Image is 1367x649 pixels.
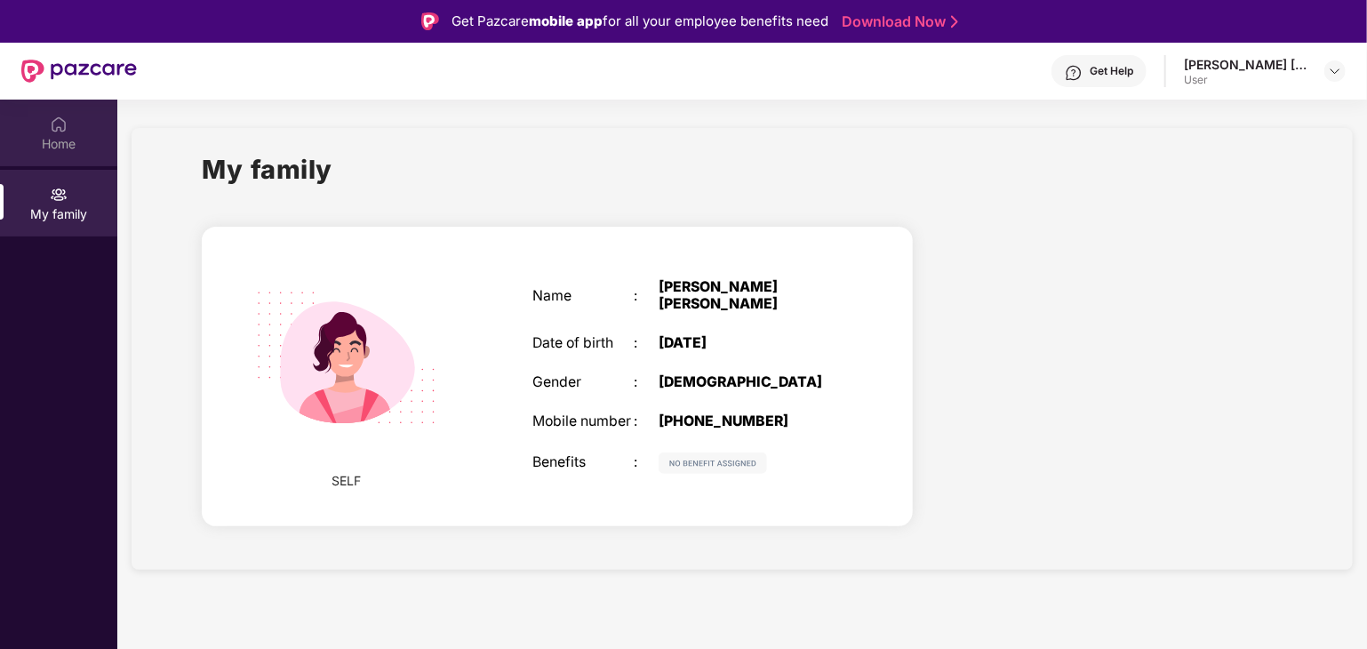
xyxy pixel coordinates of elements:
[659,335,835,352] div: [DATE]
[951,12,958,31] img: Stroke
[421,12,439,30] img: Logo
[634,335,659,352] div: :
[842,12,953,31] a: Download Now
[202,149,332,189] h1: My family
[634,288,659,305] div: :
[659,374,835,391] div: [DEMOGRAPHIC_DATA]
[533,335,634,352] div: Date of birth
[659,279,835,313] div: [PERSON_NAME] [PERSON_NAME]
[659,413,835,430] div: [PHONE_NUMBER]
[50,116,68,133] img: svg+xml;base64,PHN2ZyBpZD0iSG9tZSIgeG1sbnM9Imh0dHA6Ly93d3cudzMub3JnLzIwMDAvc3ZnIiB3aWR0aD0iMjAiIG...
[529,12,603,29] strong: mobile app
[1328,64,1342,78] img: svg+xml;base64,PHN2ZyBpZD0iRHJvcGRvd24tMzJ4MzIiIHhtbG5zPSJodHRwOi8vd3d3LnczLm9yZy8yMDAwL3N2ZyIgd2...
[634,413,659,430] div: :
[21,60,137,83] img: New Pazcare Logo
[233,244,459,470] img: svg+xml;base64,PHN2ZyB4bWxucz0iaHR0cDovL3d3dy53My5vcmcvMjAwMC9zdmciIHdpZHRoPSIyMjQiIGhlaWdodD0iMT...
[1184,73,1308,87] div: User
[452,11,828,32] div: Get Pazcare for all your employee benefits need
[50,186,68,204] img: svg+xml;base64,PHN2ZyB3aWR0aD0iMjAiIGhlaWdodD0iMjAiIHZpZXdCb3g9IjAgMCAyMCAyMCIgZmlsbD0ibm9uZSIgeG...
[1065,64,1083,82] img: svg+xml;base64,PHN2ZyBpZD0iSGVscC0zMngzMiIgeG1sbnM9Imh0dHA6Ly93d3cudzMub3JnLzIwMDAvc3ZnIiB3aWR0aD...
[634,454,659,471] div: :
[533,454,634,471] div: Benefits
[332,471,361,491] span: SELF
[659,453,767,474] img: svg+xml;base64,PHN2ZyB4bWxucz0iaHR0cDovL3d3dy53My5vcmcvMjAwMC9zdmciIHdpZHRoPSIxMjIiIGhlaWdodD0iMj...
[1090,64,1133,78] div: Get Help
[634,374,659,391] div: :
[533,288,634,305] div: Name
[533,374,634,391] div: Gender
[1184,56,1308,73] div: [PERSON_NAME] [PERSON_NAME]
[533,413,634,430] div: Mobile number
